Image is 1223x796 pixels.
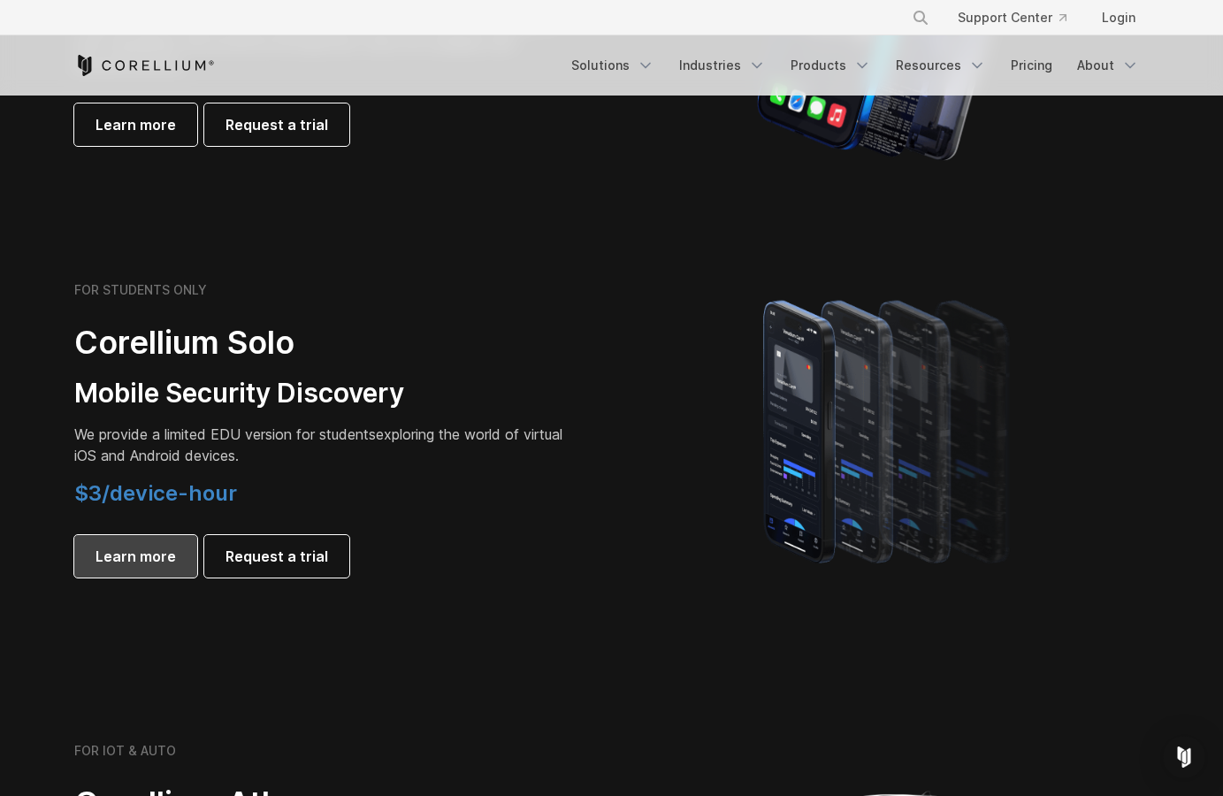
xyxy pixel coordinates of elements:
[74,535,197,578] a: Learn more
[905,2,936,34] button: Search
[74,425,376,443] span: We provide a limited EDU version for students
[561,50,1150,81] div: Navigation Menu
[1066,50,1150,81] a: About
[1163,736,1205,778] div: Open Intercom Messenger
[780,50,882,81] a: Products
[74,103,197,146] a: Learn more
[74,424,569,466] p: exploring the world of virtual iOS and Android devices.
[728,275,1051,585] img: A lineup of four iPhone models becoming more gradient and blurred
[96,546,176,567] span: Learn more
[74,323,569,363] h2: Corellium Solo
[1000,50,1063,81] a: Pricing
[74,480,237,506] span: $3/device-hour
[1088,2,1150,34] a: Login
[561,50,665,81] a: Solutions
[225,546,328,567] span: Request a trial
[944,2,1081,34] a: Support Center
[885,50,997,81] a: Resources
[96,114,176,135] span: Learn more
[890,2,1150,34] div: Navigation Menu
[74,55,215,76] a: Corellium Home
[74,377,569,410] h3: Mobile Security Discovery
[669,50,776,81] a: Industries
[74,743,176,759] h6: FOR IOT & AUTO
[225,114,328,135] span: Request a trial
[74,282,207,298] h6: FOR STUDENTS ONLY
[204,535,349,578] a: Request a trial
[204,103,349,146] a: Request a trial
